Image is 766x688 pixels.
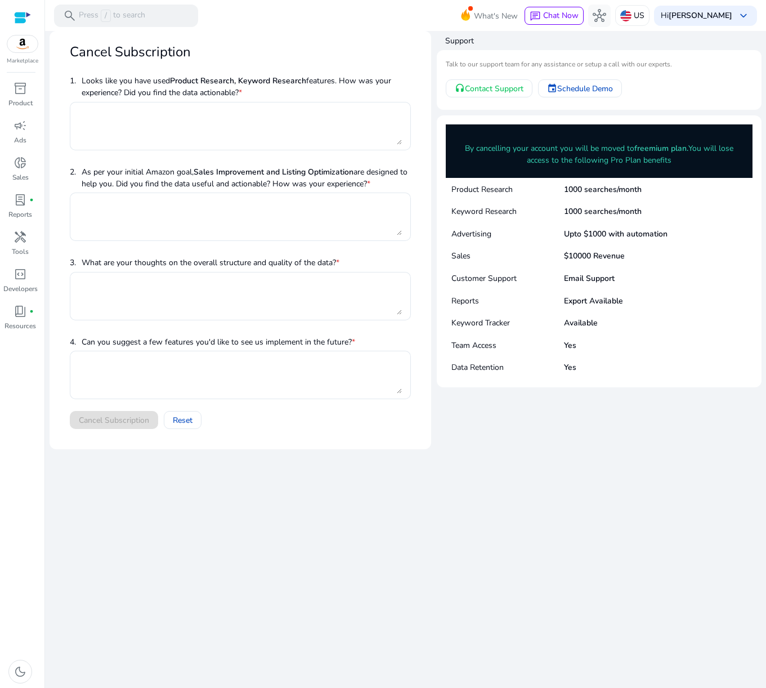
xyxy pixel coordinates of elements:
span: campaign [14,119,27,132]
p: Tools [12,247,29,257]
span: book_4 [14,305,27,318]
p: Sales [451,250,564,262]
p: Product Research [451,184,564,195]
h4: Support [445,35,762,47]
p: 1. [70,75,76,99]
a: Contact Support [446,79,532,97]
span: Contact Support [465,83,523,95]
p: US [634,6,644,25]
p: Product [8,98,33,108]
p: Press to search [79,10,145,22]
p: Developers [3,284,38,294]
b: Product Research, Keyword Research [170,75,306,86]
p: As per your initial Amazon goal, are designed to help you. Did you find the data useful and actio... [82,166,411,190]
span: Chat Now [543,10,579,21]
p: $10000 Revenue [564,250,625,262]
mat-icon: headset [455,83,465,93]
p: Reports [451,295,564,307]
p: 1000 searches/month [564,184,642,195]
span: fiber_manual_record [29,198,34,202]
b: Sales Improvement and Listing Optimization [194,167,353,177]
button: Reset [164,411,201,429]
p: Export Available [564,295,623,307]
p: 4. [70,336,76,348]
span: fiber_manual_record [29,309,34,314]
p: 1000 searches/month [564,205,642,217]
mat-icon: event [547,83,557,93]
span: / [101,10,111,22]
span: keyboard_arrow_down [737,9,750,23]
span: handyman [14,230,27,244]
mat-card-subtitle: Talk to our support team for any assistance or setup a call with our experts. [446,59,753,70]
span: lab_profile [14,193,27,207]
p: Reports [8,209,32,220]
p: Keyword Tracker [451,317,564,329]
p: Email Support [564,272,615,284]
p: Resources [5,321,36,331]
p: Marketplace [7,57,38,65]
p: Ads [14,135,26,145]
p: Hi [661,12,732,20]
b: [PERSON_NAME] [669,10,732,21]
button: chatChat Now [525,7,584,25]
p: 2. [70,166,76,190]
img: amazon.svg [7,35,38,52]
p: Team Access [451,339,564,351]
span: Reset [173,414,192,426]
p: Keyword Research [451,205,564,217]
span: donut_small [14,156,27,169]
span: chat [530,11,541,22]
p: Data Retention [451,361,564,373]
p: By cancelling your account you will be moved to You will lose access to the following Pro Plan be... [454,142,745,166]
b: freemium plan. [634,143,688,154]
p: Upto $1000 with automation [564,228,668,240]
span: dark_mode [14,665,27,678]
p: Sales [12,172,29,182]
p: Yes [564,361,576,373]
span: What's New [474,6,518,26]
p: Available [564,317,598,329]
mat-card-title: Cancel Subscription [70,42,191,62]
p: Can you suggest a few features you'd like to see us implement in the future? [82,336,355,348]
span: code_blocks [14,267,27,281]
p: Customer Support [451,272,564,284]
button: hub [588,5,611,27]
img: us.svg [620,10,631,21]
p: What are your thoughts on the overall structure and quality of the data? [82,257,339,269]
p: Looks like you have used features. How was your experience? Did you find the data actionable? [82,75,411,99]
p: Yes [564,339,576,351]
p: 3. [70,257,76,269]
span: hub [593,9,606,23]
span: inventory_2 [14,82,27,95]
span: Schedule Demo [557,83,613,95]
p: Advertising [451,228,564,240]
span: search [63,9,77,23]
